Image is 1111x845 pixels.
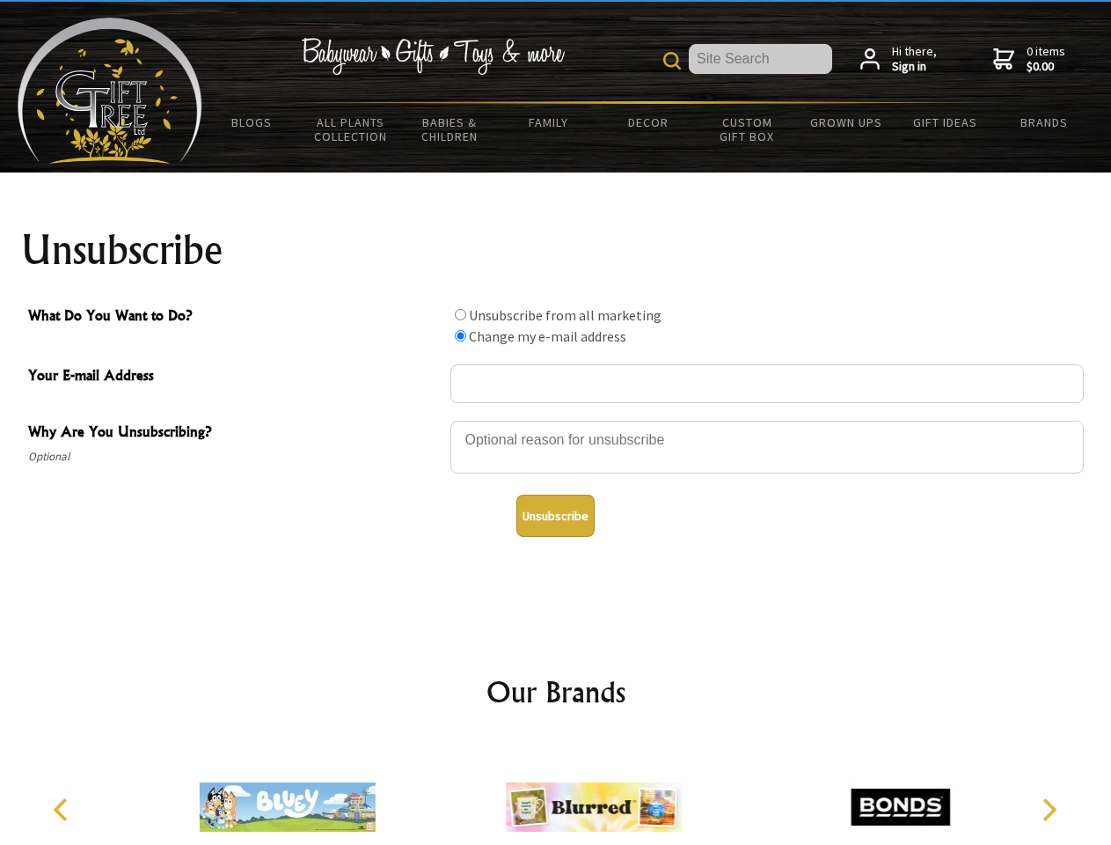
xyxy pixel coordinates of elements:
[28,421,442,446] span: Why Are You Unsubscribing?
[469,306,661,324] label: Unsubscribe from all marketing
[1027,43,1065,75] span: 0 items
[450,364,1084,403] input: Your E-mail Address
[21,229,1091,271] h1: Unsubscribe
[892,59,937,75] strong: Sign in
[995,104,1094,141] a: Brands
[698,104,797,155] a: Custom Gift Box
[860,44,937,75] a: Hi there,Sign in
[28,364,442,390] span: Your E-mail Address
[1029,790,1068,829] button: Next
[993,44,1065,75] a: 0 items$0.00
[689,44,832,74] input: Site Search
[1027,59,1065,75] strong: $0.00
[469,327,626,345] label: Change my e-mail address
[28,305,442,330] span: What Do You Want to Do?
[663,52,681,70] img: product search
[302,104,401,155] a: All Plants Collection
[400,104,500,155] a: Babies & Children
[598,104,698,141] a: Decor
[892,44,937,75] span: Hi there,
[44,790,83,829] button: Previous
[895,104,995,141] a: Gift Ideas
[28,446,442,467] span: Optional
[455,309,466,320] input: What Do You Want to Do?
[450,421,1084,474] textarea: Why Are You Unsubscribing?
[516,495,595,537] button: Unsubscribe
[455,330,466,342] input: What Do You Want to Do?
[18,18,202,164] img: Babyware - Gifts - Toys and more...
[500,104,599,141] a: Family
[301,38,565,75] img: Babywear - Gifts - Toys & more
[35,671,1077,713] h2: Our Brands
[796,104,895,141] a: Grown Ups
[202,104,302,141] a: BLOGS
